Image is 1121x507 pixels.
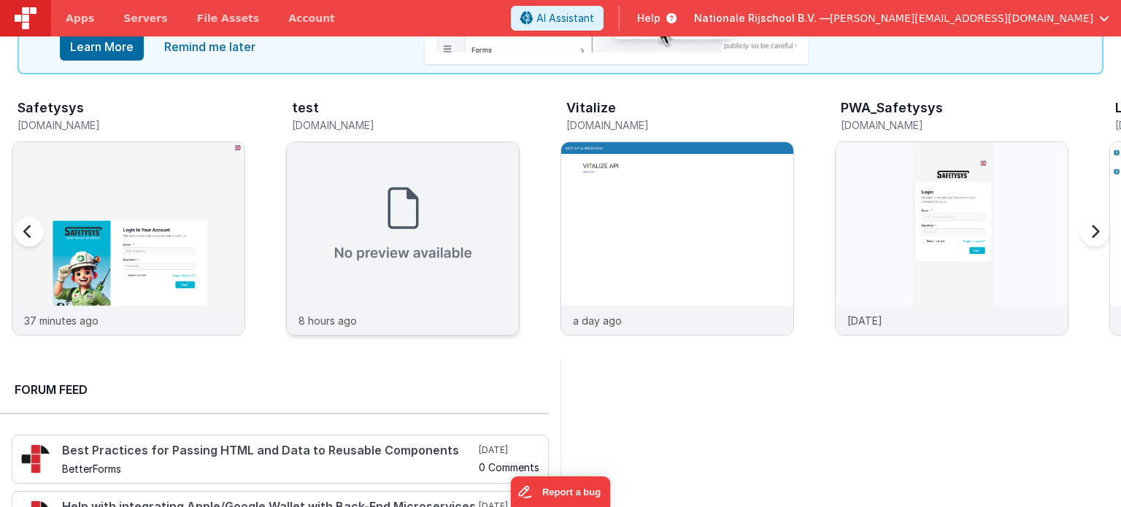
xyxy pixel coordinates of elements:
[566,101,616,115] h3: Vitalize
[18,120,245,131] h5: [DOMAIN_NAME]
[694,11,1109,26] button: Nationale Rijschool B.V. — [PERSON_NAME][EMAIL_ADDRESS][DOMAIN_NAME]
[536,11,594,26] span: AI Assistant
[830,11,1093,26] span: [PERSON_NAME][EMAIL_ADDRESS][DOMAIN_NAME]
[15,381,534,398] h2: Forum Feed
[292,101,319,115] h3: test
[847,313,882,328] p: [DATE]
[479,462,539,473] h5: 0 Comments
[841,120,1068,131] h5: [DOMAIN_NAME]
[566,120,794,131] h5: [DOMAIN_NAME]
[479,444,539,456] h5: [DATE]
[62,444,476,457] h4: Best Practices for Passing HTML and Data to Reusable Components
[60,33,144,61] button: Learn More
[694,11,830,26] span: Nationale Rijschool B.V. —
[18,101,84,115] h3: Safetysys
[511,476,611,507] iframe: Marker.io feedback button
[123,11,167,26] span: Servers
[841,101,943,115] h3: PWA_Safetysys
[155,32,264,61] a: close
[197,11,260,26] span: File Assets
[573,313,622,328] p: a day ago
[21,444,50,473] img: 295_2.png
[12,435,549,484] a: Best Practices for Passing HTML and Data to Reusable Components BetterForms [DATE] 0 Comments
[298,313,357,328] p: 8 hours ago
[66,11,94,26] span: Apps
[637,11,660,26] span: Help
[511,6,604,31] button: AI Assistant
[62,463,476,474] h5: BetterForms
[292,120,520,131] h5: [DOMAIN_NAME]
